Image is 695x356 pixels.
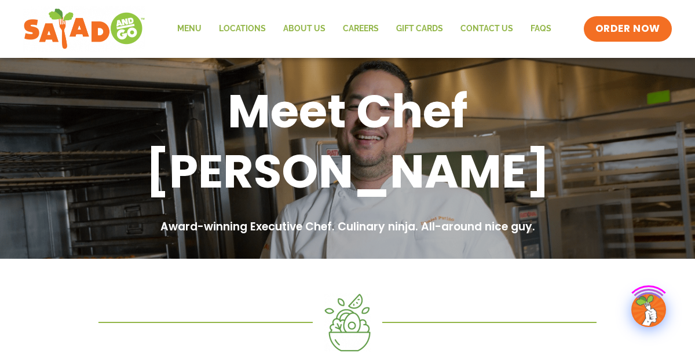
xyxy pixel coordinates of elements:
[452,16,522,42] a: Contact Us
[169,16,210,42] a: Menu
[210,16,275,42] a: Locations
[275,16,334,42] a: About Us
[46,219,649,236] h2: Award-winning Executive Chef. Culinary ninja. All-around nice guy.
[169,16,560,42] nav: Menu
[324,293,371,351] img: Asset 4@2x
[595,22,660,36] span: ORDER NOW
[387,16,452,42] a: GIFT CARDS
[334,16,387,42] a: Careers
[46,81,649,201] h1: Meet Chef [PERSON_NAME]
[23,6,145,52] img: new-SAG-logo-768×292
[522,16,560,42] a: FAQs
[584,16,672,42] a: ORDER NOW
